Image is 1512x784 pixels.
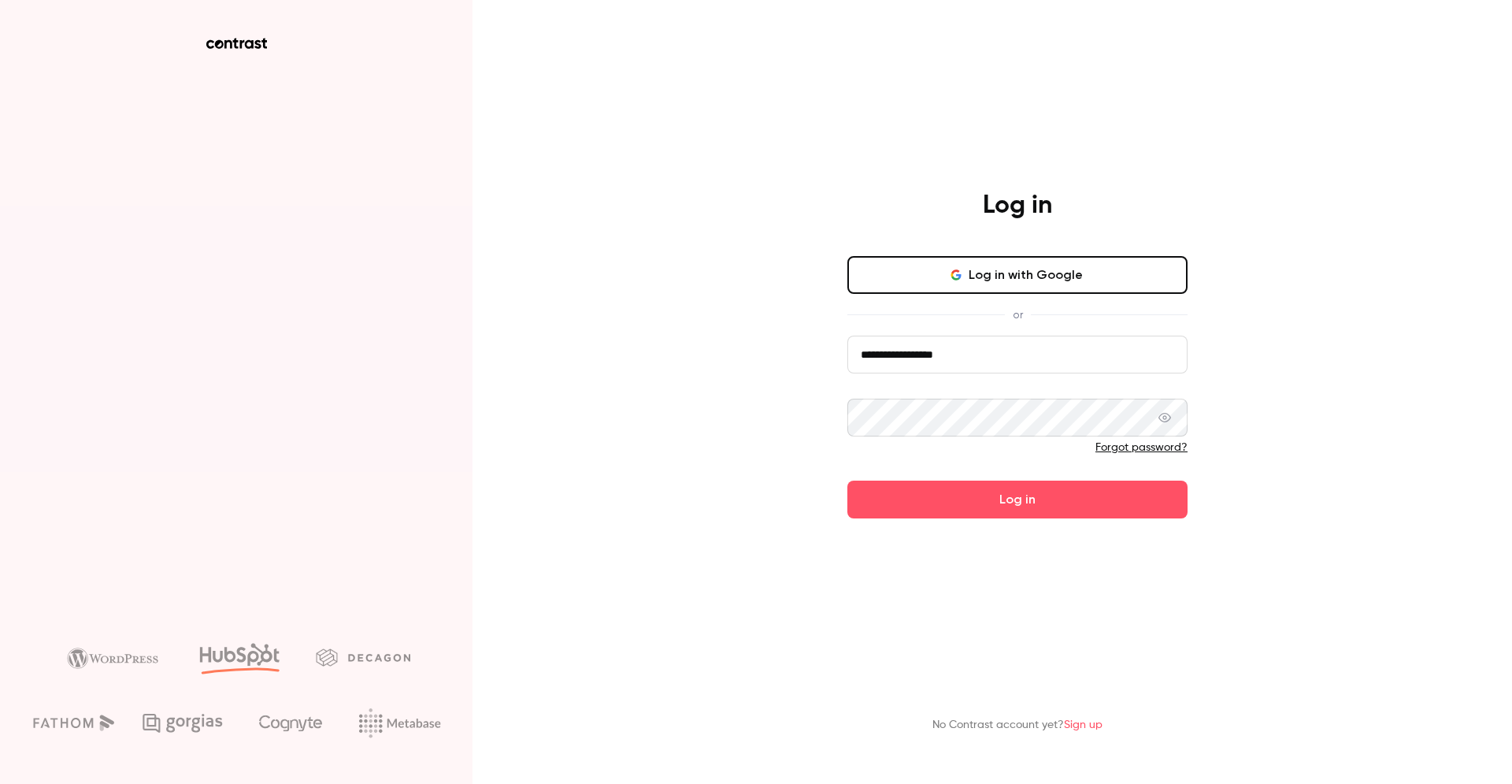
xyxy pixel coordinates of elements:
a: Forgot password? [1095,442,1188,453]
span: or [1005,307,1031,323]
button: Log in with Google [847,256,1188,294]
a: Sign up [1064,719,1102,730]
p: No Contrast account yet? [932,717,1102,734]
h4: Log in [983,190,1052,221]
button: Log in [847,481,1188,518]
img: decagon [316,648,410,666]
